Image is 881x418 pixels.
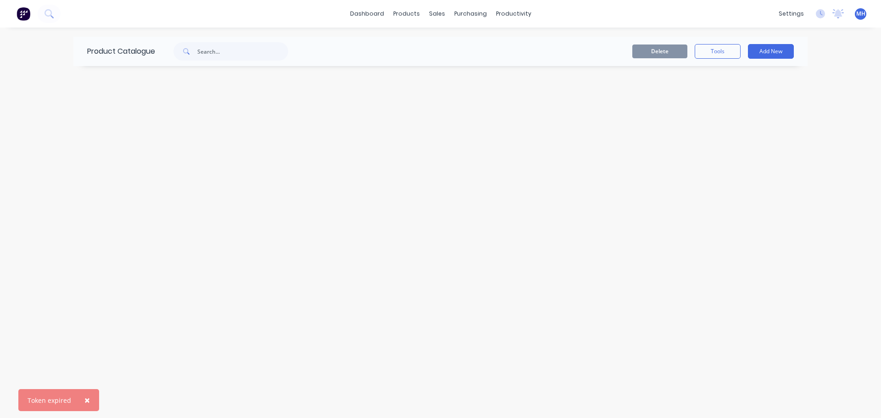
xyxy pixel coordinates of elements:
button: Delete [632,45,687,58]
a: dashboard [346,7,389,21]
div: productivity [491,7,536,21]
span: MH [856,10,865,18]
button: Close [75,389,99,411]
div: products [389,7,424,21]
div: sales [424,7,450,21]
div: Product Catalogue [73,37,155,66]
button: Tools [695,44,741,59]
input: Search... [197,42,288,61]
div: settings [774,7,809,21]
button: Add New [748,44,794,59]
img: Factory [17,7,30,21]
span: × [84,394,90,407]
div: purchasing [450,7,491,21]
div: Token expired [28,396,71,405]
